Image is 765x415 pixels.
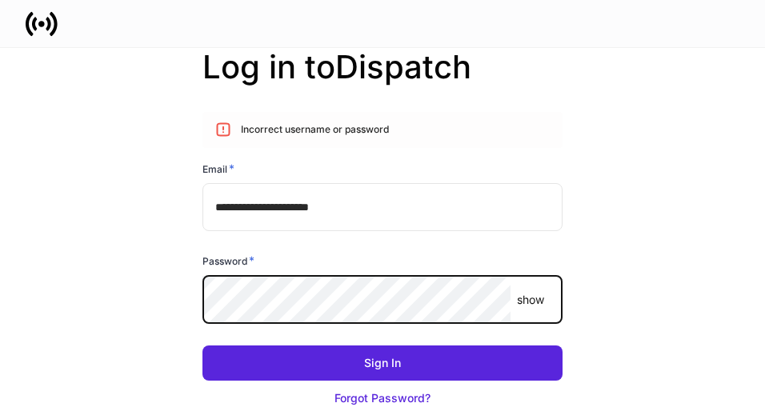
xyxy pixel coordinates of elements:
div: Forgot Password? [334,390,431,406]
p: show [517,292,544,308]
div: Sign In [364,355,401,371]
button: Sign In [202,345,563,381]
h2: Log in to Dispatch [202,48,563,112]
h6: Password [202,253,254,269]
h6: Email [202,161,234,177]
div: Incorrect username or password [241,117,389,143]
